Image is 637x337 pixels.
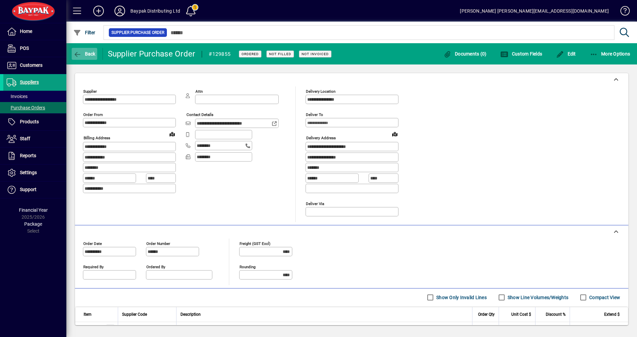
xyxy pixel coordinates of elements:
[590,51,630,56] span: More Options
[306,89,335,94] mat-label: Delivery Location
[3,114,66,130] a: Products
[3,131,66,147] a: Staff
[20,170,37,175] span: Settings
[84,311,92,318] span: Item
[3,23,66,40] a: Home
[20,119,39,124] span: Products
[83,112,103,117] mat-label: Order from
[130,6,180,16] div: Baypak Distributing Ltd
[111,29,164,36] span: Supplier Purchase Order
[535,322,570,335] td: 0.00
[472,322,499,335] td: 5.0000
[7,105,45,110] span: Purchase Orders
[167,129,177,139] a: View on map
[20,136,30,141] span: Staff
[20,79,39,85] span: Suppliers
[240,241,270,246] mat-label: Freight (GST excl)
[3,148,66,164] a: Reports
[570,322,628,335] td: 115.85
[73,51,96,56] span: Back
[389,129,400,139] a: View on map
[73,30,96,35] span: Filter
[306,112,323,117] mat-label: Deliver To
[478,311,495,318] span: Order Qty
[302,52,329,56] span: Not Invoiced
[588,294,620,301] label: Compact View
[20,153,36,158] span: Reports
[546,311,566,318] span: Discount %
[3,91,66,102] a: Invoices
[24,221,42,227] span: Package
[109,5,130,17] button: Profile
[146,264,165,269] mat-label: Ordered by
[554,48,578,60] button: Edit
[500,51,542,56] span: Custom Fields
[108,49,195,59] div: Supplier Purchase Order
[118,322,176,335] td: 174015
[146,241,170,246] mat-label: Order number
[511,311,531,318] span: Unit Cost $
[435,294,487,301] label: Show Only Invalid Lines
[83,241,102,246] mat-label: Order date
[460,6,609,16] div: [PERSON_NAME] [PERSON_NAME][EMAIL_ADDRESS][DOMAIN_NAME]
[615,1,629,23] a: Knowledge Base
[20,46,29,51] span: POS
[3,40,66,57] a: POS
[83,264,104,269] mat-label: Required by
[306,201,324,206] mat-label: Deliver via
[20,187,36,192] span: Support
[442,48,488,60] button: Documents (0)
[122,311,147,318] span: Supplier Code
[20,29,32,34] span: Home
[180,311,201,318] span: Description
[195,89,203,94] mat-label: Attn
[3,102,66,113] a: Purchase Orders
[66,48,103,60] app-page-header-button: Back
[83,89,97,94] mat-label: Supplier
[588,48,632,60] button: More Options
[556,51,576,56] span: Edit
[19,207,48,213] span: Financial Year
[499,322,535,335] td: 23.1700
[7,94,28,99] span: Invoices
[3,165,66,181] a: Settings
[88,5,109,17] button: Add
[444,51,487,56] span: Documents (0)
[506,294,568,301] label: Show Line Volumes/Weights
[242,52,259,56] span: Ordered
[499,48,544,60] button: Custom Fields
[20,62,42,68] span: Customers
[72,48,97,60] button: Back
[604,311,620,318] span: Extend $
[240,264,255,269] mat-label: Rounding
[209,49,231,59] div: #129855
[72,27,97,39] button: Filter
[269,52,291,56] span: Not Filled
[3,181,66,198] a: Support
[3,57,66,74] a: Customers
